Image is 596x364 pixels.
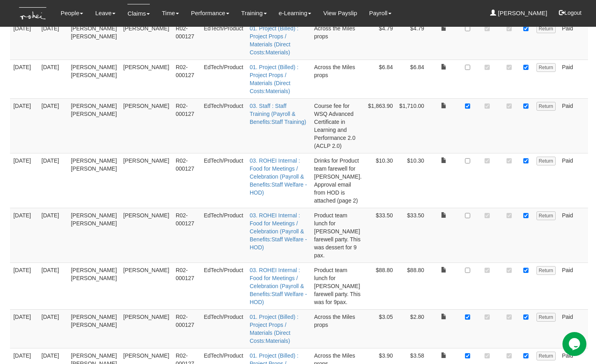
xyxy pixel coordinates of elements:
[311,309,365,348] td: Across the Miles props
[311,263,365,309] td: Product team lunch for [PERSON_NAME] farewell party. This was for 9pax.
[38,60,68,98] td: [DATE]
[490,4,547,22] a: [PERSON_NAME]
[365,21,396,60] td: $4.79
[120,309,173,348] td: [PERSON_NAME]
[241,4,267,22] a: Training
[559,153,588,208] td: Paid
[536,24,556,33] input: Return
[396,263,427,309] td: $88.80
[162,4,179,22] a: Time
[559,208,588,263] td: Paid
[536,266,556,275] input: Return
[38,153,68,208] td: [DATE]
[173,153,201,208] td: R02-000127
[536,102,556,111] input: Return
[10,98,38,153] td: [DATE]
[559,98,588,153] td: Paid
[559,263,588,309] td: Paid
[396,21,427,60] td: $4.79
[38,21,68,60] td: [DATE]
[127,4,150,23] a: Claims
[201,208,246,263] td: EdTech/Product
[10,263,38,309] td: [DATE]
[311,60,365,98] td: Across the Miles props
[95,4,115,22] a: Leave
[201,98,246,153] td: EdTech/Product
[10,309,38,348] td: [DATE]
[365,153,396,208] td: $10.30
[396,98,427,153] td: $1,710.00
[120,21,173,60] td: [PERSON_NAME]
[323,4,357,22] a: View Payslip
[536,63,556,72] input: Return
[365,98,396,153] td: $1,863.90
[396,153,427,208] td: $10.30
[365,309,396,348] td: $3.05
[10,60,38,98] td: [DATE]
[173,263,201,309] td: R02-000127
[536,352,556,360] input: Return
[38,309,68,348] td: [DATE]
[68,309,120,348] td: [PERSON_NAME] [PERSON_NAME]
[279,4,312,22] a: e-Learning
[68,60,120,98] td: [PERSON_NAME] [PERSON_NAME]
[173,60,201,98] td: R02-000127
[562,332,588,356] iframe: chat widget
[38,98,68,153] td: [DATE]
[250,212,307,251] a: 03. ROHEI Internal : Food for Meetings / Celebration (Payroll & Benefits:Staff Welfare - HOD)
[553,3,587,22] button: Logout
[68,263,120,309] td: [PERSON_NAME] [PERSON_NAME]
[559,309,588,348] td: Paid
[250,25,298,56] a: 01. Project (Billed) : Project Props / Materials (Direct Costs:Materials)
[396,60,427,98] td: $6.84
[120,208,173,263] td: [PERSON_NAME]
[68,208,120,263] td: [PERSON_NAME] [PERSON_NAME]
[365,60,396,98] td: $6.84
[396,309,427,348] td: $2.80
[311,21,365,60] td: Across the Miles props
[250,103,306,125] a: 03. Staff : Staff Training (Payroll & Benefits:Staff Training)
[250,267,307,305] a: 03. ROHEI Internal : Food for Meetings / Celebration (Payroll & Benefits:Staff Welfare - HOD)
[536,313,556,322] input: Return
[250,314,298,344] a: 01. Project (Billed) : Project Props / Materials (Direct Costs:Materials)
[38,263,68,309] td: [DATE]
[559,21,588,60] td: Paid
[201,153,246,208] td: EdTech/Product
[173,21,201,60] td: R02-000127
[365,208,396,263] td: $33.50
[201,309,246,348] td: EdTech/Product
[201,263,246,309] td: EdTech/Product
[250,157,307,196] a: 03. ROHEI Internal : Food for Meetings / Celebration (Payroll & Benefits:Staff Welfare - HOD)
[201,60,246,98] td: EdTech/Product
[173,309,201,348] td: R02-000127
[38,208,68,263] td: [DATE]
[61,4,83,22] a: People
[201,21,246,60] td: EdTech/Product
[120,263,173,309] td: [PERSON_NAME]
[120,98,173,153] td: [PERSON_NAME]
[536,211,556,220] input: Return
[120,60,173,98] td: [PERSON_NAME]
[369,4,391,22] a: Payroll
[68,153,120,208] td: [PERSON_NAME] [PERSON_NAME]
[365,263,396,309] td: $88.80
[191,4,229,22] a: Performance
[68,21,120,60] td: [PERSON_NAME] [PERSON_NAME]
[10,208,38,263] td: [DATE]
[173,208,201,263] td: R02-000127
[559,60,588,98] td: Paid
[10,153,38,208] td: [DATE]
[250,64,298,94] a: 01. Project (Billed) : Project Props / Materials (Direct Costs:Materials)
[173,98,201,153] td: R02-000127
[68,98,120,153] td: [PERSON_NAME] [PERSON_NAME]
[10,21,38,60] td: [DATE]
[396,208,427,263] td: $33.50
[120,153,173,208] td: [PERSON_NAME]
[311,98,365,153] td: Course fee for WSQ Advanced Certificate in Learning and Performance 2.0 (ACLP 2.0)
[311,208,365,263] td: Product team lunch for [PERSON_NAME] farewell party. This was dessert for 9 pax.
[536,157,556,165] input: Return
[311,153,365,208] td: Drinks for Product team farewell for [PERSON_NAME]. Approval email from HOD is attached (page 2)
